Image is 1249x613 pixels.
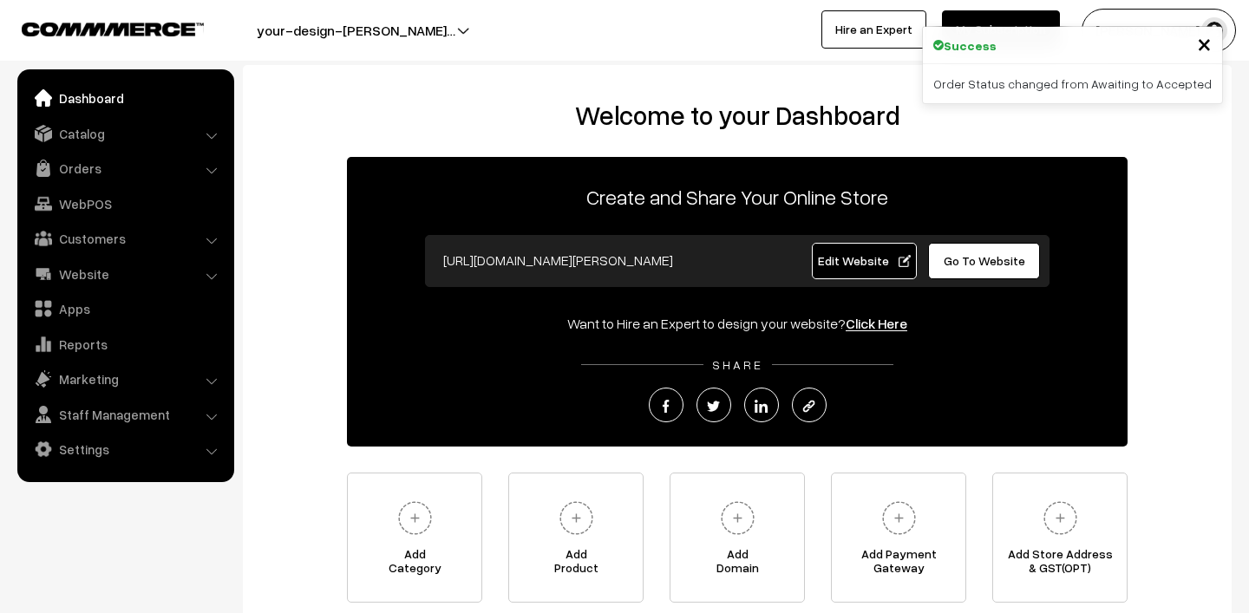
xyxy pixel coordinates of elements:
span: Add Category [348,547,481,582]
a: AddCategory [347,473,482,603]
button: Close [1197,30,1212,56]
a: COMMMERCE [22,17,173,38]
a: Marketing [22,363,228,395]
span: × [1197,27,1212,59]
a: AddProduct [508,473,644,603]
a: Apps [22,293,228,324]
span: SHARE [703,357,772,372]
img: user [1201,17,1227,43]
a: AddDomain [670,473,805,603]
a: Add Store Address& GST(OPT) [992,473,1128,603]
img: plus.svg [1036,494,1084,542]
a: Click Here [846,315,907,332]
a: WebPOS [22,188,228,219]
a: Customers [22,223,228,254]
span: Add Store Address & GST(OPT) [993,547,1127,582]
div: Order Status changed from Awaiting to Accepted [923,64,1222,103]
span: Add Payment Gateway [832,547,965,582]
img: plus.svg [391,494,439,542]
a: Catalog [22,118,228,149]
p: Create and Share Your Online Store [347,181,1128,212]
span: Go To Website [944,253,1025,268]
h2: Welcome to your Dashboard [260,100,1214,131]
a: My Subscription [942,10,1060,49]
a: Website [22,258,228,290]
img: plus.svg [553,494,600,542]
span: Add Product [509,547,643,582]
a: Settings [22,434,228,465]
span: Add Domain [670,547,804,582]
a: Staff Management [22,399,228,430]
a: Orders [22,153,228,184]
a: Edit Website [812,243,918,279]
a: Reports [22,329,228,360]
img: plus.svg [714,494,762,542]
a: Go To Website [928,243,1040,279]
button: your-design-[PERSON_NAME]… [196,9,516,52]
img: plus.svg [875,494,923,542]
a: Dashboard [22,82,228,114]
button: [PERSON_NAME] N.P [1082,9,1236,52]
img: COMMMERCE [22,23,204,36]
span: Edit Website [818,253,911,268]
a: Hire an Expert [821,10,926,49]
strong: Success [944,36,997,55]
a: Add PaymentGateway [831,473,966,603]
div: Want to Hire an Expert to design your website? [347,313,1128,334]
